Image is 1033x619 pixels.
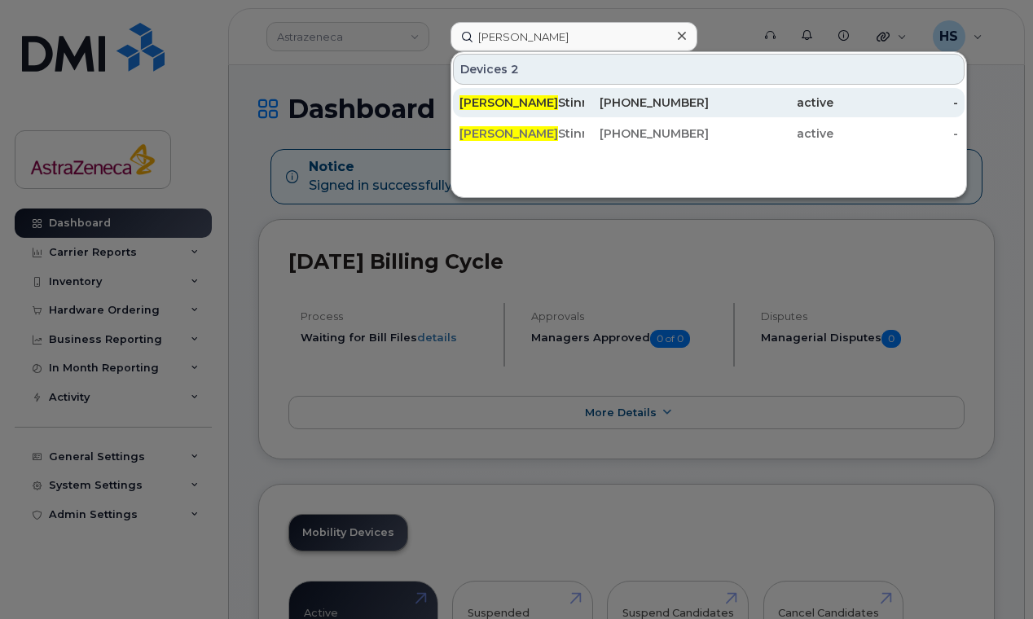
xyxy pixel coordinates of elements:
[453,88,965,117] a: [PERSON_NAME]Stinnissen[PHONE_NUMBER]active-
[459,95,558,110] span: [PERSON_NAME]
[833,94,958,111] div: -
[709,94,833,111] div: active
[584,94,709,111] div: [PHONE_NUMBER]
[459,125,584,142] div: Stinnissen Ipads
[833,125,958,142] div: -
[584,125,709,142] div: [PHONE_NUMBER]
[453,54,965,85] div: Devices
[453,119,965,148] a: [PERSON_NAME]Stinnissen Ipads[PHONE_NUMBER]active-
[459,94,584,111] div: Stinnissen
[511,61,519,77] span: 2
[709,125,833,142] div: active
[459,126,558,141] span: [PERSON_NAME]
